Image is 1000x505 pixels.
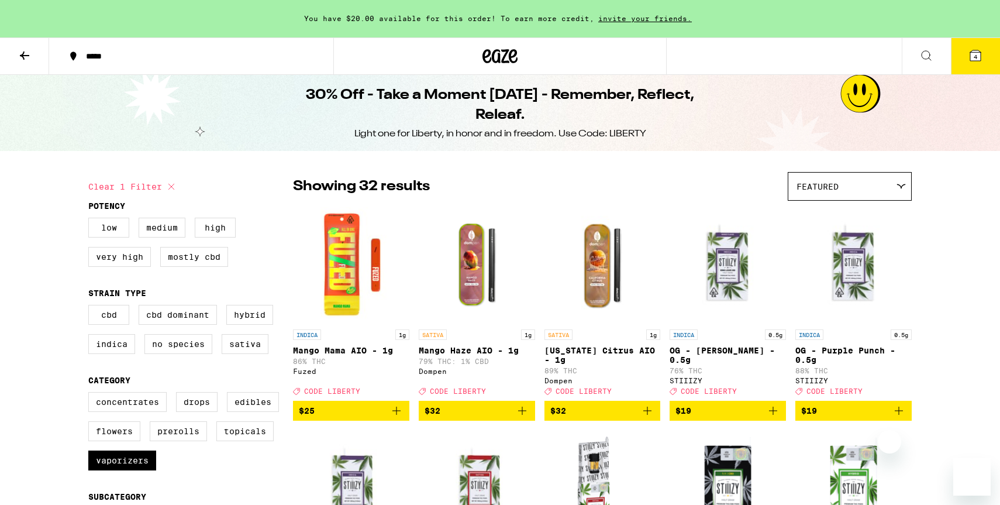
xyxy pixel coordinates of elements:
[139,218,185,238] label: Medium
[195,218,236,238] label: High
[796,182,839,191] span: Featured
[556,387,612,395] span: CODE LIBERTY
[544,377,661,384] div: Dompen
[88,334,135,354] label: Indica
[160,247,228,267] label: Mostly CBD
[293,401,409,421] button: Add to bag
[395,329,409,340] p: 1g
[88,172,178,201] button: Clear 1 filter
[354,128,646,140] div: Light one for Liberty, in honor and in freedom. Use Code: LIBERTY
[144,334,212,354] label: No Species
[795,367,912,375] p: 88% THC
[88,247,151,267] label: Very High
[681,387,737,395] span: CODE LIBERTY
[670,329,698,340] p: INDICA
[544,329,573,340] p: SATIVA
[891,329,912,340] p: 0.5g
[801,406,817,415] span: $19
[795,377,912,384] div: STIIIZY
[419,207,535,324] img: Dompen - Mango Haze AIO - 1g
[88,305,129,325] label: CBD
[88,421,140,441] label: Flowers
[88,201,125,211] legend: Potency
[287,85,713,125] h1: 30% Off - Take a Moment [DATE] - Remember, Reflect, Releaf.
[670,367,786,375] p: 76% THC
[953,458,991,496] iframe: Button to launch messaging window
[765,329,786,340] p: 0.5g
[795,346,912,365] p: OG - Purple Punch - 0.5g
[795,401,912,421] button: Add to bag
[795,207,912,324] img: STIIIZY - OG - Purple Punch - 0.5g
[150,421,207,441] label: Prerolls
[293,207,409,324] img: Fuzed - Mango Mama AIO - 1g
[795,329,823,340] p: INDICA
[88,392,167,412] label: Concentrates
[544,346,661,365] p: [US_STATE] Citrus AIO - 1g
[139,305,217,325] label: CBD Dominant
[88,218,129,238] label: Low
[419,401,535,421] button: Add to bag
[806,387,863,395] span: CODE LIBERTY
[670,346,786,365] p: OG - [PERSON_NAME] - 0.5g
[293,367,409,375] div: Fuzed
[419,367,535,375] div: Dompen
[951,38,1000,74] button: 4
[419,329,447,340] p: SATIVA
[293,346,409,355] p: Mango Mama AIO - 1g
[878,430,901,454] iframe: Close message
[304,387,360,395] span: CODE LIBERTY
[88,451,156,470] label: Vaporizers
[88,492,146,501] legend: Subcategory
[293,207,409,401] a: Open page for Mango Mama AIO - 1g from Fuzed
[544,207,661,401] a: Open page for California Citrus AIO - 1g from Dompen
[419,207,535,401] a: Open page for Mango Haze AIO - 1g from Dompen
[222,334,268,354] label: Sativa
[216,421,274,441] label: Topicals
[670,401,786,421] button: Add to bag
[675,406,691,415] span: $19
[974,53,977,60] span: 4
[544,207,661,324] img: Dompen - California Citrus AIO - 1g
[425,406,440,415] span: $32
[430,387,486,395] span: CODE LIBERTY
[176,392,218,412] label: Drops
[646,329,660,340] p: 1g
[293,358,409,365] p: 86% THC
[304,15,594,22] span: You have $20.00 available for this order! To earn more credit,
[419,346,535,355] p: Mango Haze AIO - 1g
[88,288,146,298] legend: Strain Type
[293,177,430,197] p: Showing 32 results
[227,392,279,412] label: Edibles
[670,377,786,384] div: STIIIZY
[544,401,661,421] button: Add to bag
[419,358,535,365] p: 79% THC: 1% CBD
[594,15,696,22] span: invite your friends.
[88,376,130,385] legend: Category
[299,406,315,415] span: $25
[293,329,321,340] p: INDICA
[226,305,273,325] label: Hybrid
[544,367,661,375] p: 89% THC
[670,207,786,401] a: Open page for OG - King Louis XIII - 0.5g from STIIIZY
[670,207,786,324] img: STIIIZY - OG - King Louis XIII - 0.5g
[795,207,912,401] a: Open page for OG - Purple Punch - 0.5g from STIIIZY
[521,329,535,340] p: 1g
[550,406,566,415] span: $32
